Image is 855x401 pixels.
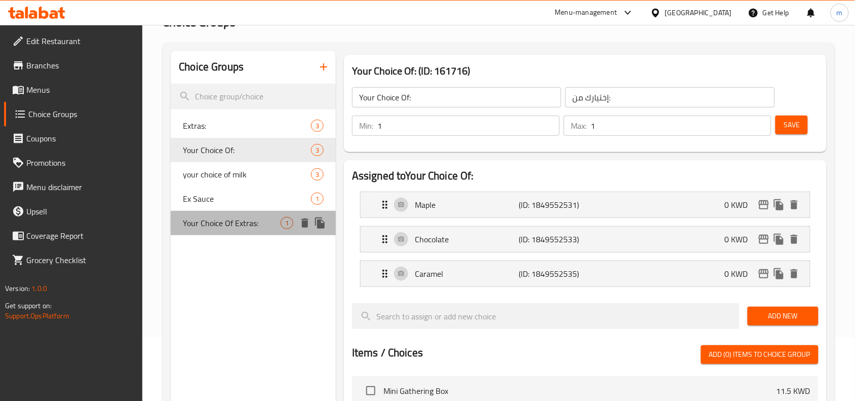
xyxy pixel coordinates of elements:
[519,233,588,245] p: (ID: 1849552533)
[756,232,771,247] button: edit
[26,84,135,96] span: Menus
[26,59,135,71] span: Branches
[837,7,843,18] span: m
[415,233,519,245] p: Chocolate
[771,232,787,247] button: duplicate
[313,215,328,231] button: duplicate
[787,197,802,212] button: delete
[312,145,323,155] span: 3
[26,35,135,47] span: Edit Restaurant
[183,120,311,132] span: Extras:
[312,170,323,179] span: 3
[771,197,787,212] button: duplicate
[352,257,819,291] li: Expand
[281,218,293,228] span: 1
[415,199,519,211] p: Maple
[171,211,336,235] div: Your Choice Of Extras:1deleteduplicate
[5,309,69,322] a: Support.OpsPlatform
[555,7,617,19] div: Menu-management
[4,126,143,151] a: Coupons
[771,266,787,281] button: duplicate
[312,194,323,204] span: 1
[26,181,135,193] span: Menu disclaimer
[4,29,143,53] a: Edit Restaurant
[311,193,324,205] div: Choices
[776,385,810,397] p: 11.5 KWD
[26,205,135,217] span: Upsell
[359,120,373,132] p: Min:
[171,162,336,187] div: your choice of milk3
[171,187,336,211] div: Ex Sauce1
[725,268,756,280] p: 0 KWD
[171,84,336,110] input: search
[183,193,311,205] span: Ex Sauce
[4,78,143,102] a: Menus
[361,192,810,217] div: Expand
[171,138,336,162] div: Your Choice Of:3
[756,266,771,281] button: edit
[183,144,311,156] span: Your Choice Of:
[352,188,819,222] li: Expand
[4,224,143,248] a: Coverage Report
[26,230,135,242] span: Coverage Report
[26,254,135,266] span: Grocery Checklist
[312,121,323,131] span: 3
[701,345,819,364] button: Add (0) items to choice group
[26,132,135,144] span: Coupons
[571,120,587,132] p: Max:
[352,303,740,329] input: search
[28,108,135,120] span: Choice Groups
[4,199,143,224] a: Upsell
[725,199,756,211] p: 0 KWD
[352,345,423,360] h2: Items / Choices
[5,299,52,312] span: Get support on:
[787,266,802,281] button: delete
[31,282,47,295] span: 1.0.0
[179,59,244,75] h2: Choice Groups
[4,102,143,126] a: Choice Groups
[519,268,588,280] p: (ID: 1849552535)
[4,53,143,78] a: Branches
[519,199,588,211] p: (ID: 1849552531)
[775,116,808,134] button: Save
[183,168,311,180] span: your choice of milk
[26,157,135,169] span: Promotions
[787,232,802,247] button: delete
[311,144,324,156] div: Choices
[361,227,810,252] div: Expand
[4,175,143,199] a: Menu disclaimer
[665,7,732,18] div: [GEOGRAPHIC_DATA]
[352,168,819,184] h2: Assigned to Your Choice Of:
[725,233,756,245] p: 0 KWD
[5,282,30,295] span: Version:
[784,119,800,131] span: Save
[352,63,819,79] h3: Your Choice Of: (ID: 161716)
[4,248,143,272] a: Grocery Checklist
[709,348,810,361] span: Add (0) items to choice group
[756,197,771,212] button: edit
[383,385,776,397] span: Mini Gathering Box
[352,222,819,257] li: Expand
[171,114,336,138] div: Extras:3
[183,217,281,229] span: Your Choice Of Extras:
[748,307,819,325] button: Add New
[297,215,313,231] button: delete
[4,151,143,175] a: Promotions
[311,168,324,180] div: Choices
[361,261,810,286] div: Expand
[756,310,810,322] span: Add New
[415,268,519,280] p: Caramel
